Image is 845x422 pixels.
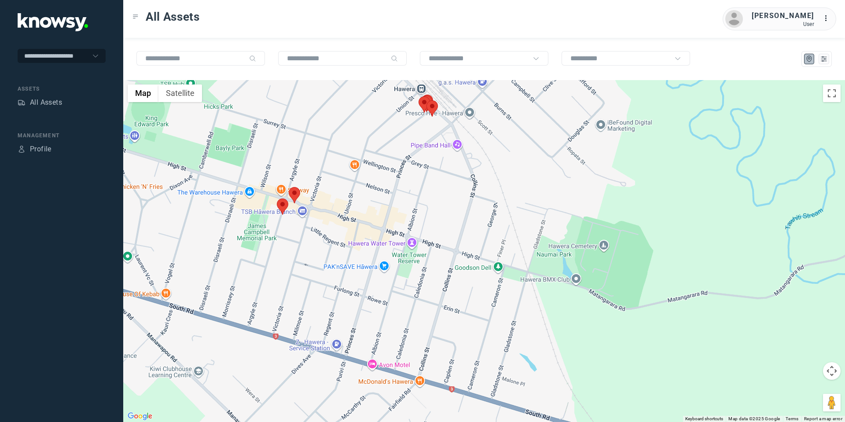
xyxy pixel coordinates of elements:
div: : [823,13,834,25]
div: Assets [18,99,26,106]
div: Management [18,132,106,139]
a: Terms [786,416,799,421]
button: Keyboard shortcuts [685,416,723,422]
a: Open this area in Google Maps (opens a new window) [125,411,154,422]
img: Application Logo [18,13,88,31]
button: Show street map [128,84,158,102]
a: ProfileProfile [18,144,51,154]
img: avatar.png [725,10,743,28]
div: User [752,21,814,27]
div: Search [391,55,398,62]
span: All Assets [146,9,200,25]
button: Drag Pegman onto the map to open Street View [823,394,841,411]
a: AssetsAll Assets [18,97,62,108]
div: : [823,13,834,24]
div: Assets [18,85,106,93]
div: [PERSON_NAME] [752,11,814,21]
div: Toggle Menu [132,14,139,20]
div: Profile [30,144,51,154]
div: List [820,55,828,63]
img: Google [125,411,154,422]
button: Show satellite imagery [158,84,202,102]
span: Map data ©2025 Google [728,416,780,421]
div: Profile [18,145,26,153]
div: All Assets [30,97,62,108]
a: Report a map error [804,416,842,421]
button: Map camera controls [823,362,841,380]
tspan: ... [823,15,832,22]
div: Search [249,55,256,62]
div: Map [805,55,813,63]
button: Toggle fullscreen view [823,84,841,102]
